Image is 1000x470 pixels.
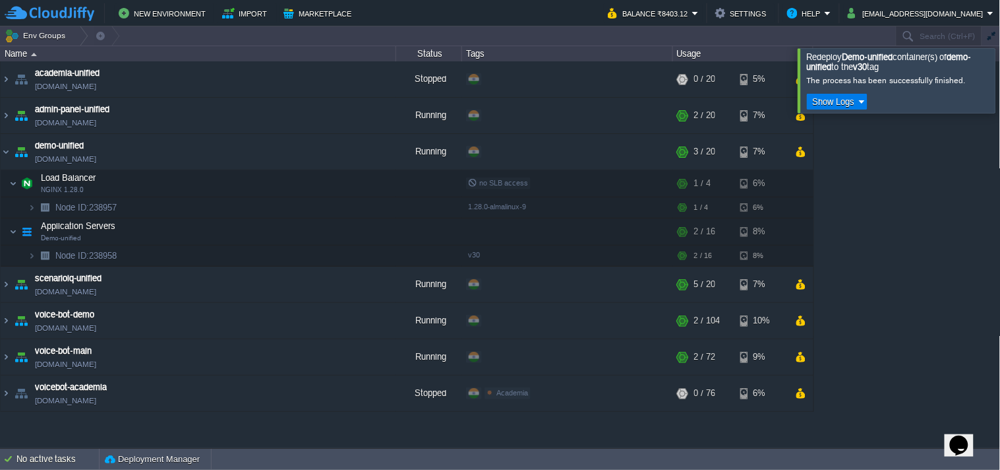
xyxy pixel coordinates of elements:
div: 0 / 76 [694,376,715,411]
div: 5% [740,61,783,97]
a: scenarioiq-unified [35,272,102,285]
a: demo-unified [35,139,84,152]
span: NGINX 1.28.0 [41,186,84,194]
img: AMDAwAAAACH5BAEAAAAALAAAAAABAAEAAAICRAEAOw== [12,61,30,97]
div: 2 / 16 [694,246,712,266]
div: Running [396,134,462,170]
span: Application Servers [40,220,117,232]
span: 238958 [54,250,119,261]
a: [DOMAIN_NAME] [35,321,96,335]
span: Load Balancer [40,172,98,184]
div: 6% [740,197,783,218]
img: AMDAwAAAACH5BAEAAAAALAAAAAABAAEAAAICRAEAOw== [12,339,30,375]
div: Running [396,339,462,375]
div: 6% [740,170,783,197]
a: [DOMAIN_NAME] [35,80,96,93]
img: AMDAwAAAACH5BAEAAAAALAAAAAABAAEAAAICRAEAOw== [18,170,36,197]
span: 1.28.0-almalinux-9 [468,203,526,211]
img: AMDAwAAAACH5BAEAAAAALAAAAAABAAEAAAICRAEAOw== [18,218,36,245]
div: 7% [740,267,783,302]
img: AMDAwAAAACH5BAEAAAAALAAAAAABAAEAAAICRAEAOw== [12,134,30,170]
a: admin-panel-unified [35,103,109,116]
img: AMDAwAAAACH5BAEAAAAALAAAAAABAAEAAAICRAEAOw== [12,303,30,339]
span: no SLB access [468,179,528,187]
div: Status [397,46,461,61]
img: AMDAwAAAACH5BAEAAAAALAAAAAABAAEAAAICRAEAOw== [12,376,30,411]
button: Balance ₹8403.12 [608,5,692,21]
button: Import [222,5,272,21]
span: Academia [496,389,528,397]
img: AMDAwAAAACH5BAEAAAAALAAAAAABAAEAAAICRAEAOw== [1,303,11,339]
button: Env Groups [5,26,70,45]
img: AMDAwAAAACH5BAEAAAAALAAAAAABAAEAAAICRAEAOw== [12,267,30,302]
div: 7% [740,134,783,170]
button: New Environment [119,5,210,21]
img: AMDAwAAAACH5BAEAAAAALAAAAAABAAEAAAICRAEAOw== [28,197,36,218]
div: 2 / 16 [694,218,715,245]
div: 2 / 104 [694,303,720,339]
a: [DOMAIN_NAME] [35,116,96,129]
div: Usage [674,46,813,61]
img: AMDAwAAAACH5BAEAAAAALAAAAAABAAEAAAICRAEAOw== [1,339,11,375]
div: 7% [740,98,783,133]
span: voice-bot-main [35,345,92,358]
b: Demo-unified [842,52,893,62]
img: AMDAwAAAACH5BAEAAAAALAAAAAABAAEAAAICRAEAOw== [36,246,54,266]
button: Marketplace [283,5,355,21]
a: [DOMAIN_NAME] [35,394,96,407]
a: [DOMAIN_NAME] [35,152,96,166]
button: [EMAIL_ADDRESS][DOMAIN_NAME] [848,5,987,21]
div: Running [396,267,462,302]
div: 9% [740,339,783,375]
a: voicebot-academia [35,381,107,394]
div: 1 / 4 [694,170,711,197]
b: v30 [854,62,868,72]
a: Application ServersDemo-unified [40,221,117,231]
button: Deployment Manager [105,453,200,466]
img: AMDAwAAAACH5BAEAAAAALAAAAAABAAEAAAICRAEAOw== [31,53,37,56]
div: Stopped [396,61,462,97]
img: AMDAwAAAACH5BAEAAAAALAAAAAABAAEAAAICRAEAOw== [28,246,36,266]
span: Node ID: [55,251,89,261]
a: academia-unified [35,67,100,80]
div: 6% [740,376,783,411]
a: [DOMAIN_NAME] [35,285,96,298]
span: Demo-unified [41,234,81,242]
span: 238957 [54,202,119,213]
div: 0 / 20 [694,61,715,97]
a: Node ID:238957 [54,202,119,213]
button: Help [787,5,825,21]
a: [DOMAIN_NAME] [35,358,96,371]
div: 8% [740,246,783,266]
img: AMDAwAAAACH5BAEAAAAALAAAAAABAAEAAAICRAEAOw== [12,98,30,133]
b: demo-unified [807,52,971,72]
img: AMDAwAAAACH5BAEAAAAALAAAAAABAAEAAAICRAEAOw== [1,267,11,302]
span: v30 [468,251,480,259]
button: Settings [715,5,771,21]
div: No active tasks [16,449,99,470]
a: Load BalancerNGINX 1.28.0 [40,173,98,183]
div: 2 / 72 [694,339,715,375]
div: 8% [740,218,783,245]
button: Show Logs [809,96,859,108]
div: Running [396,98,462,133]
div: The process has been successfully finished. [807,75,992,86]
a: voice-bot-demo [35,308,94,321]
img: AMDAwAAAACH5BAEAAAAALAAAAAABAAEAAAICRAEAOw== [36,197,54,218]
div: 1 / 4 [694,197,708,218]
div: Stopped [396,376,462,411]
div: Name [1,46,396,61]
div: 3 / 20 [694,134,715,170]
div: Tags [463,46,672,61]
div: 5 / 20 [694,267,715,302]
img: AMDAwAAAACH5BAEAAAAALAAAAAABAAEAAAICRAEAOw== [1,134,11,170]
a: Node ID:238958 [54,250,119,261]
img: AMDAwAAAACH5BAEAAAAALAAAAAABAAEAAAICRAEAOw== [1,98,11,133]
img: AMDAwAAAACH5BAEAAAAALAAAAAABAAEAAAICRAEAOw== [1,61,11,97]
img: CloudJiffy [5,5,94,22]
